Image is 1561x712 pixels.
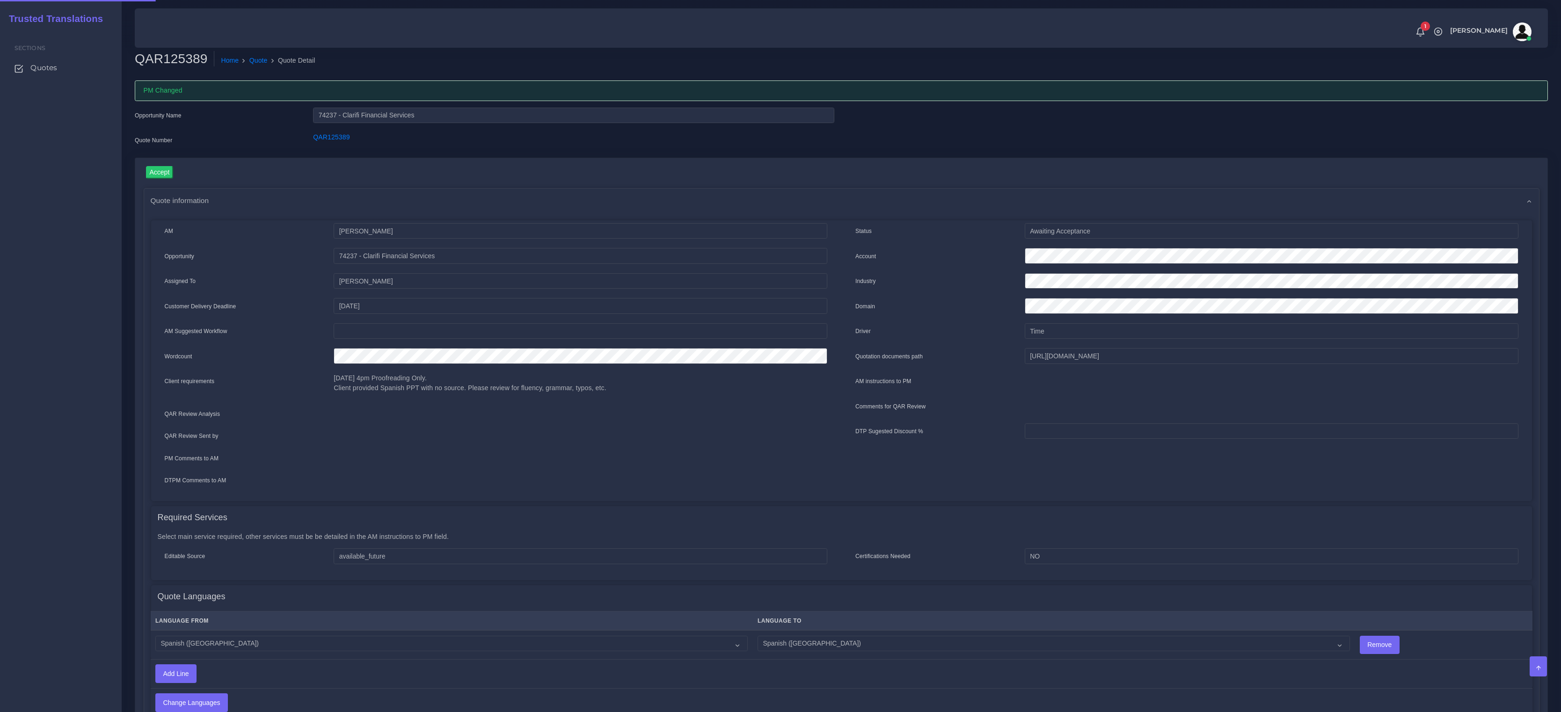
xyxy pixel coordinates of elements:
h4: Quote Languages [158,592,226,602]
h4: Required Services [158,513,227,523]
div: Quote information [144,189,1539,212]
label: Wordcount [165,352,192,361]
a: Home [221,56,239,65]
h2: QAR125389 [135,51,214,67]
label: Customer Delivery Deadline [165,302,236,311]
span: Sections [15,44,45,51]
label: Certifications Needed [855,552,911,560]
a: Trusted Translations [2,11,103,27]
a: Quotes [7,58,115,78]
label: Quotation documents path [855,352,923,361]
a: [PERSON_NAME]avatar [1445,22,1535,41]
h2: Trusted Translations [2,13,103,24]
th: Language To [752,611,1355,631]
img: avatar [1513,22,1532,41]
label: AM [165,227,173,235]
input: Change Languages [156,694,227,712]
label: AM Suggested Workflow [165,327,227,335]
label: Opportunity [165,252,195,261]
a: Quote [249,56,268,65]
input: Accept [146,166,174,179]
label: Account [855,252,876,261]
label: PM Comments to AM [165,454,219,463]
label: Driver [855,327,871,335]
label: QAR Review Analysis [165,410,220,418]
label: AM instructions to PM [855,377,912,385]
span: Quotes [30,63,57,73]
label: Opportunity Name [135,111,182,120]
p: [DATE] 4pm Proofreading Only. Client provided Spanish PPT with no source. Please review for fluen... [334,373,827,393]
th: Language From [151,611,753,631]
label: Assigned To [165,277,196,285]
a: QAR125389 [313,133,350,141]
label: Domain [855,302,875,311]
a: 1 [1412,27,1429,37]
input: Remove [1360,636,1399,654]
label: Comments for QAR Review [855,402,926,411]
li: Quote Detail [268,56,315,65]
label: Quote Number [135,136,172,145]
input: pm [334,273,827,289]
div: PM Changed [135,80,1548,101]
label: Industry [855,277,876,285]
label: Editable Source [165,552,205,560]
span: 1 [1421,22,1430,31]
label: QAR Review Sent by [165,432,219,440]
span: Quote information [151,195,209,206]
label: Client requirements [165,377,215,385]
label: DTP Sugested Discount % [855,427,923,436]
label: Status [855,227,872,235]
label: DTPM Comments to AM [165,476,226,485]
p: Select main service required, other services must be be detailed in the AM instructions to PM field. [158,532,1525,542]
input: Add Line [156,665,196,683]
span: [PERSON_NAME] [1450,27,1508,34]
